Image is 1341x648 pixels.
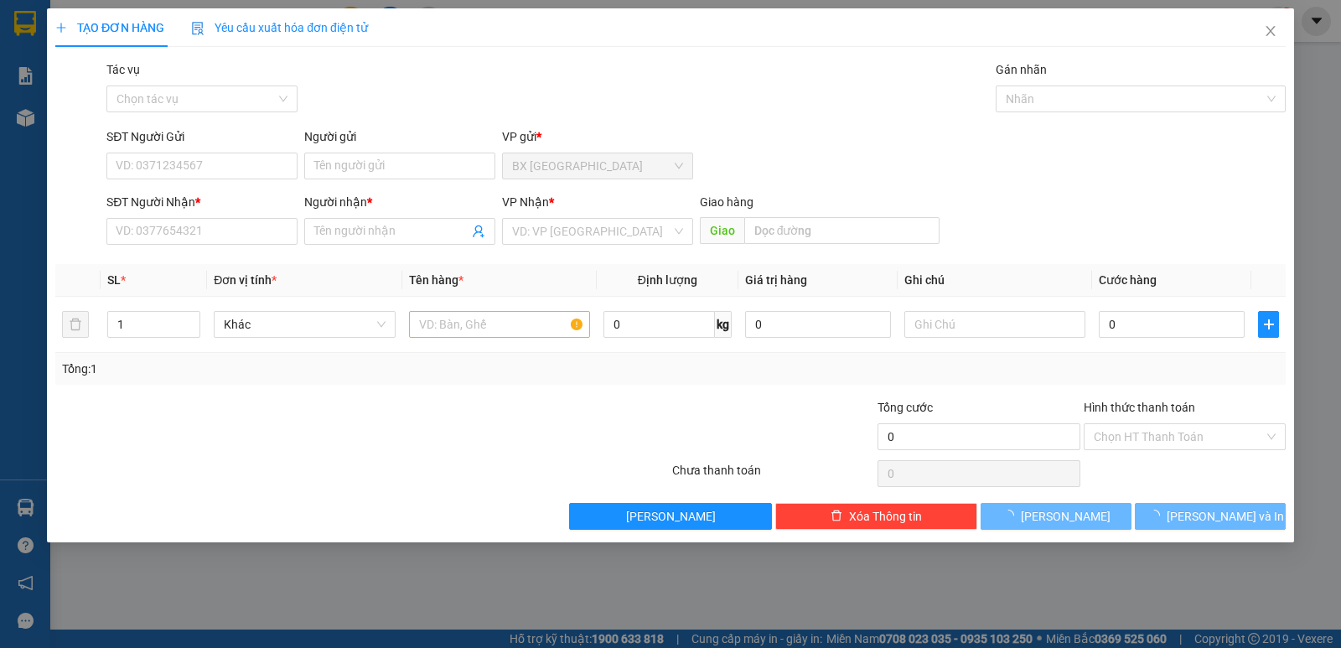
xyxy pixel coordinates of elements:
[1021,507,1111,526] span: [PERSON_NAME]
[775,503,977,530] button: deleteXóa Thông tin
[106,127,298,146] div: SĐT Người Gửi
[1247,8,1294,55] button: Close
[472,225,485,238] span: user-add
[1099,273,1157,287] span: Cước hàng
[700,217,744,244] span: Giao
[214,273,277,287] span: Đơn vị tính
[878,401,933,414] span: Tổng cước
[1259,318,1278,331] span: plus
[62,311,89,338] button: delete
[849,507,922,526] span: Xóa Thông tin
[1258,311,1279,338] button: plus
[715,311,732,338] span: kg
[1148,510,1167,521] span: loading
[224,312,385,337] span: Khác
[1135,503,1286,530] button: [PERSON_NAME] và In
[106,63,140,76] label: Tác vụ
[1002,510,1021,521] span: loading
[745,273,807,287] span: Giá trị hàng
[304,127,495,146] div: Người gửi
[1167,507,1284,526] span: [PERSON_NAME] và In
[62,360,519,378] div: Tổng: 1
[626,507,716,526] span: [PERSON_NAME]
[831,510,842,523] span: delete
[898,264,1092,297] th: Ghi chú
[55,21,164,34] span: TẠO ĐƠN HÀNG
[409,311,590,338] input: VD: Bàn, Ghế
[55,22,67,34] span: plus
[670,461,876,490] div: Chưa thanh toán
[904,311,1085,338] input: Ghi Chú
[996,63,1047,76] label: Gán nhãn
[638,273,697,287] span: Định lượng
[745,311,891,338] input: 0
[502,195,549,209] span: VP Nhận
[512,153,683,179] span: BX Tân Châu
[191,21,368,34] span: Yêu cầu xuất hóa đơn điện tử
[106,193,298,211] div: SĐT Người Nhận
[107,273,121,287] span: SL
[409,273,463,287] span: Tên hàng
[1264,24,1277,38] span: close
[744,217,940,244] input: Dọc đường
[1084,401,1195,414] label: Hình thức thanh toán
[502,127,693,146] div: VP gửi
[569,503,771,530] button: [PERSON_NAME]
[700,195,753,209] span: Giao hàng
[981,503,1131,530] button: [PERSON_NAME]
[191,22,205,35] img: icon
[304,193,495,211] div: Người nhận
